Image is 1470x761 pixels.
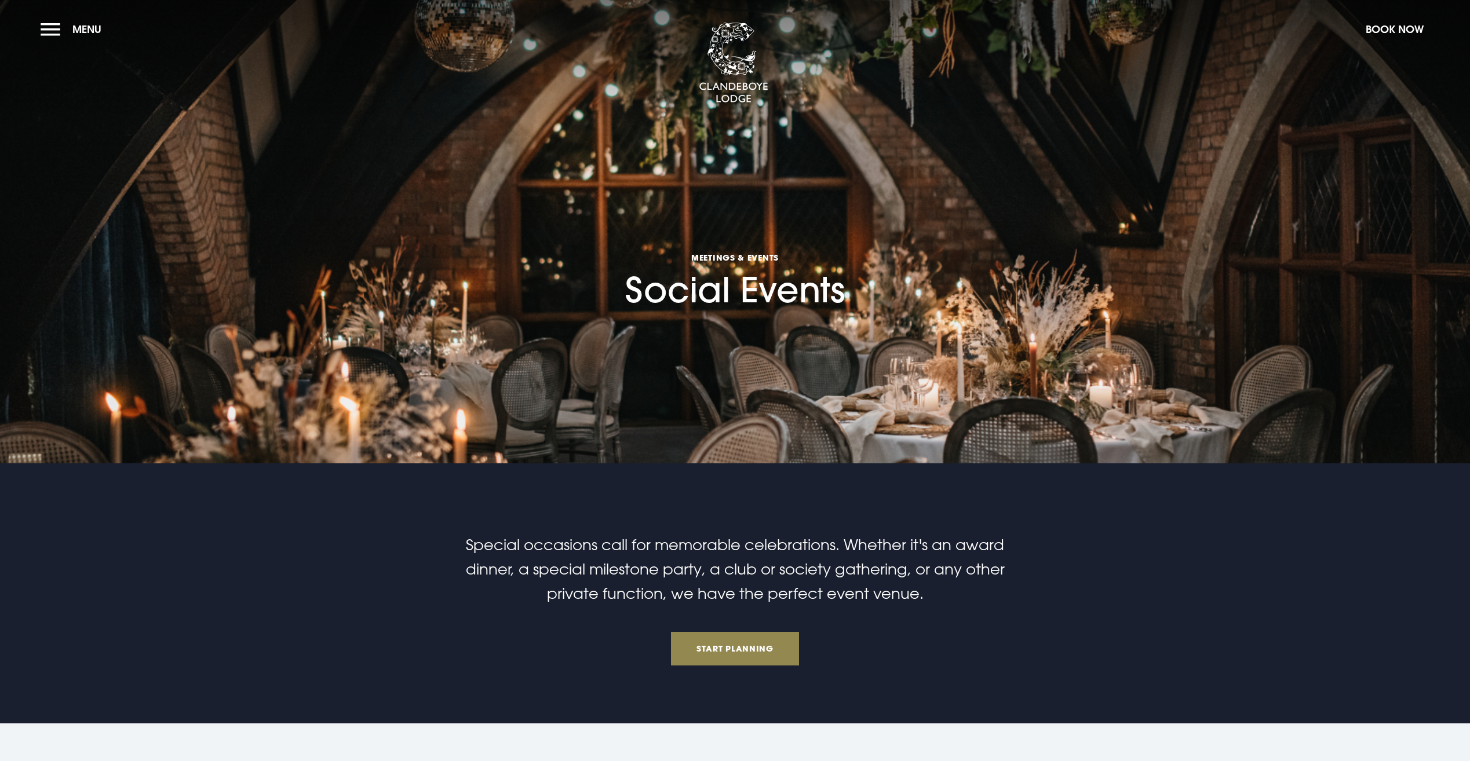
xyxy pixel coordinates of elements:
span: Menu [72,23,101,36]
h1: Social Events [625,159,845,310]
span: Meetings & Events [625,252,845,263]
a: Start Planning [671,632,800,665]
img: Clandeboye Lodge [699,23,768,104]
button: Menu [41,17,107,42]
span: Special occasions call for memorable celebrations. Whether it's an award dinner, a special milest... [466,536,1005,602]
button: Book Now [1360,17,1429,42]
